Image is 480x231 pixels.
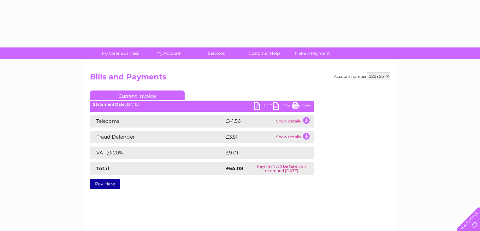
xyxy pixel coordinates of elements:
td: Show details [275,131,314,143]
a: My Clear Business [94,47,146,59]
strong: Total [96,165,109,172]
a: Pay Here [90,179,120,189]
a: Make A Payment [286,47,338,59]
a: CSV [273,102,292,111]
a: Customer Help [238,47,290,59]
a: PDF [254,102,273,111]
a: Services [190,47,242,59]
td: £41.56 [224,115,275,128]
a: Print [292,102,311,111]
div: [DATE] [90,102,314,107]
td: VAT @ 20% [90,147,224,159]
b: Statement Date: [93,102,126,107]
td: Show details [275,115,314,128]
td: £3.51 [224,131,275,143]
td: Payment will be taken on or around [DATE] [249,162,314,175]
a: Current Invoice [90,91,185,100]
td: £9.01 [224,147,299,159]
h2: Bills and Payments [90,72,390,84]
strong: £54.08 [226,165,243,172]
div: Account number [334,72,390,80]
td: Fraud Defender [90,131,224,143]
a: My Account [142,47,194,59]
td: Telecoms [90,115,224,128]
